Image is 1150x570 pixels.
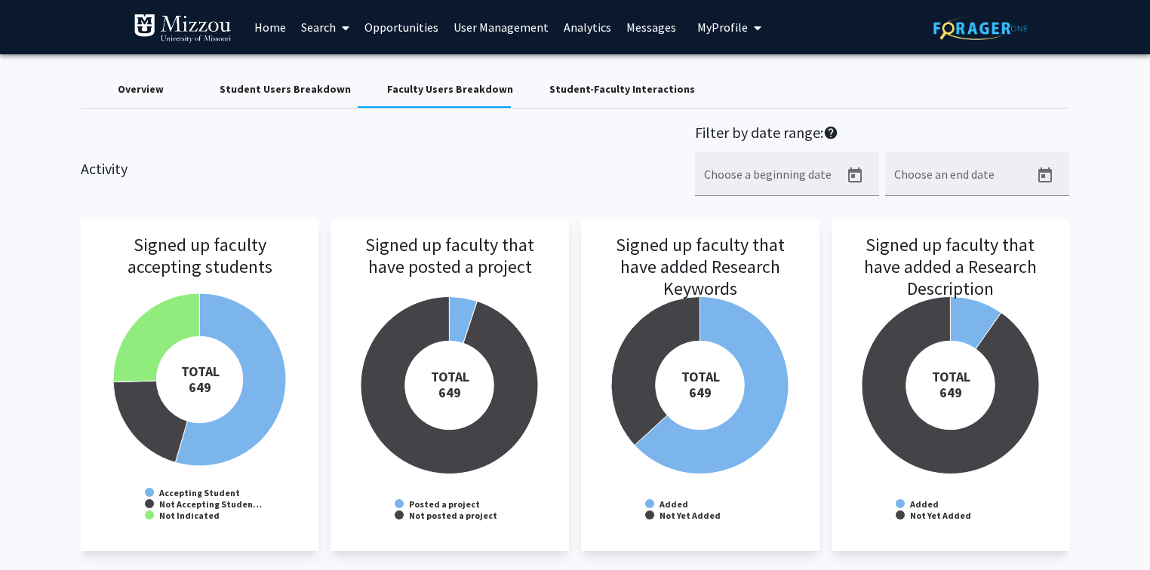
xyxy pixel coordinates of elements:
[158,487,240,498] text: Accepting Student
[294,1,357,54] a: Search
[695,124,1069,146] h2: Filter by date range:
[11,502,64,559] iframe: Chat
[910,510,971,521] text: Not Yet Added
[409,498,480,510] text: Posted a project
[159,510,220,521] text: Not Indicated
[933,17,1028,40] img: ForagerOne Logo
[346,234,554,319] h3: Signed up faculty that have posted a project
[446,1,556,54] a: User Management
[681,368,720,401] tspan: TOTAL 649
[931,368,970,401] tspan: TOTAL 649
[1030,161,1060,191] button: Open calendar
[556,1,619,54] a: Analytics
[909,498,939,510] text: Added
[247,1,294,54] a: Home
[697,20,748,35] span: My Profile
[549,81,695,97] div: Student-Faculty Interactions
[134,14,232,44] img: University of Missouri Logo
[387,81,513,97] div: Faculty Users Breakdown
[823,124,838,142] mat-icon: help
[220,81,351,97] div: Student Users Breakdown
[596,234,804,319] h3: Signed up faculty that have added Research Keywords
[96,234,304,319] h3: Signed up faculty accepting students
[431,368,469,401] tspan: TOTAL 649
[357,1,446,54] a: Opportunities
[619,1,684,54] a: Messages
[659,498,688,510] text: Added
[660,510,721,521] text: Not Yet Added
[409,510,497,521] text: Not posted a project
[847,234,1055,319] h3: Signed up faculty that have added a Research Description
[840,161,870,191] button: Open calendar
[159,498,262,510] text: Not Accepting Studen…
[118,81,164,97] div: Overview
[180,363,219,396] tspan: TOTAL 649
[81,124,128,178] h2: Activity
